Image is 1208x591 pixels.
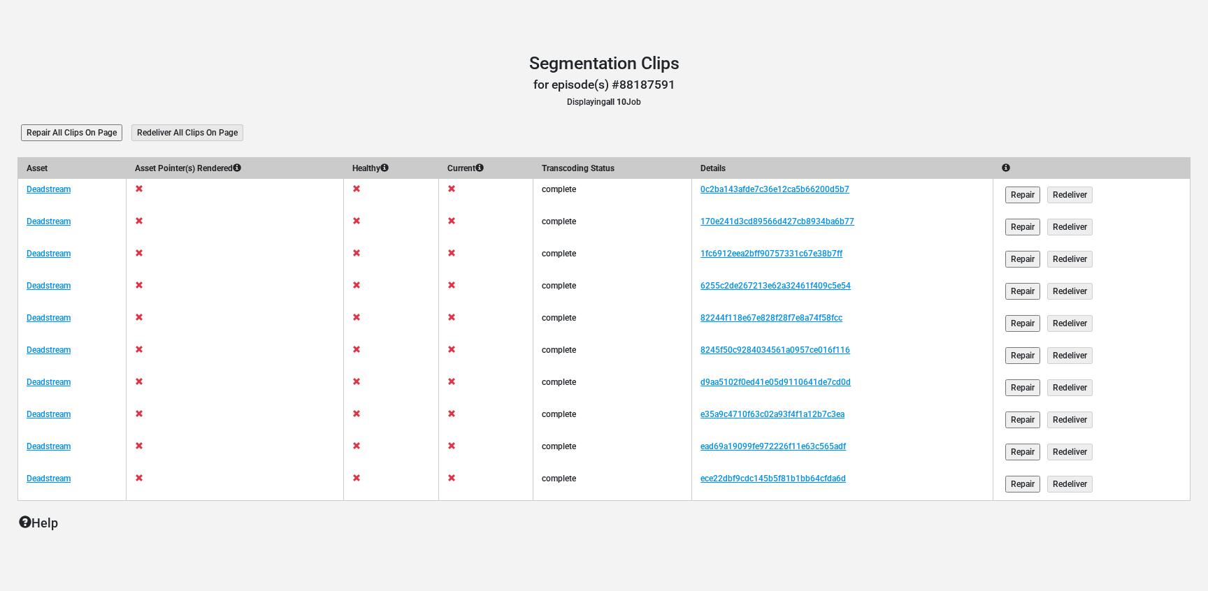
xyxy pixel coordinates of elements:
td: complete [533,211,692,243]
input: Repair [1005,187,1040,203]
a: Deadstream [27,184,71,194]
input: Redeliver [1047,187,1093,203]
input: Redeliver [1047,283,1093,300]
input: Redeliver [1047,251,1093,268]
a: Deadstream [27,249,71,258]
th: Transcoding Status [533,158,692,180]
td: complete [533,243,692,275]
a: 82244f118e67e828f28f7e8a74f58fcc [700,313,842,323]
p: Help [19,513,1191,532]
input: Repair [1005,411,1040,428]
a: 170e241d3cd89566d427cb8934ba6b77 [700,217,854,226]
input: Repair [1005,283,1040,300]
h3: for episode(s) #88187591 [17,78,1191,92]
td: complete [533,179,692,211]
a: Deadstream [27,474,71,483]
input: Redeliver [1047,219,1093,235]
input: Redeliver [1047,411,1093,428]
input: Redeliver [1047,347,1093,364]
a: Deadstream [27,281,71,291]
input: Repair [1005,219,1040,235]
input: Redeliver [1047,315,1093,332]
input: Redeliver [1047,444,1093,460]
td: complete [533,468,692,501]
a: Deadstream [27,345,71,355]
header: Displaying Job [17,53,1191,108]
a: 0c2ba143afde7c36e12ca5b66200d5b7 [700,184,849,194]
input: Repair [1005,251,1040,268]
input: Repair All Clips On Page [21,124,122,141]
input: Repair [1005,444,1040,460]
th: Current [438,158,533,180]
td: complete [533,307,692,340]
input: Repair [1005,476,1040,492]
a: e35a9c4710f63c02a93f4f1a12b7c3ea [700,409,844,419]
a: Deadstream [27,377,71,387]
input: Repair [1005,379,1040,396]
a: Deadstream [27,442,71,451]
a: ece22dbf9cdc145b5f81b1bb64cfda6d [700,474,846,483]
th: Details [692,158,993,180]
th: Asset Pointer(s) Rendered [126,158,343,180]
td: complete [533,372,692,404]
td: complete [533,340,692,372]
a: Deadstream [27,313,71,323]
a: Deadstream [27,217,71,226]
b: all 10 [606,97,626,107]
input: Redeliver [1047,476,1093,492]
th: Healthy [344,158,438,180]
td: complete [533,275,692,307]
a: d9aa5102f0ed41e05d9110641de7cd0d [700,377,851,387]
th: Asset [18,158,127,180]
h1: Segmentation Clips [17,53,1191,74]
a: 6255c2de267213e62a32461f409c5e54 [700,281,851,291]
input: Repair [1005,315,1040,332]
input: Redeliver All Clips On Page [131,124,243,141]
a: 1fc6912eea2bff90757331c67e38b7ff [700,249,842,258]
td: complete [533,436,692,468]
a: 8245f50c9284034561a0957ce016f116 [700,345,850,355]
input: Repair [1005,347,1040,364]
td: complete [533,404,692,436]
a: Deadstream [27,409,71,419]
input: Redeliver [1047,379,1093,396]
a: ead69a19099fe972226f11e63c565adf [700,442,846,451]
